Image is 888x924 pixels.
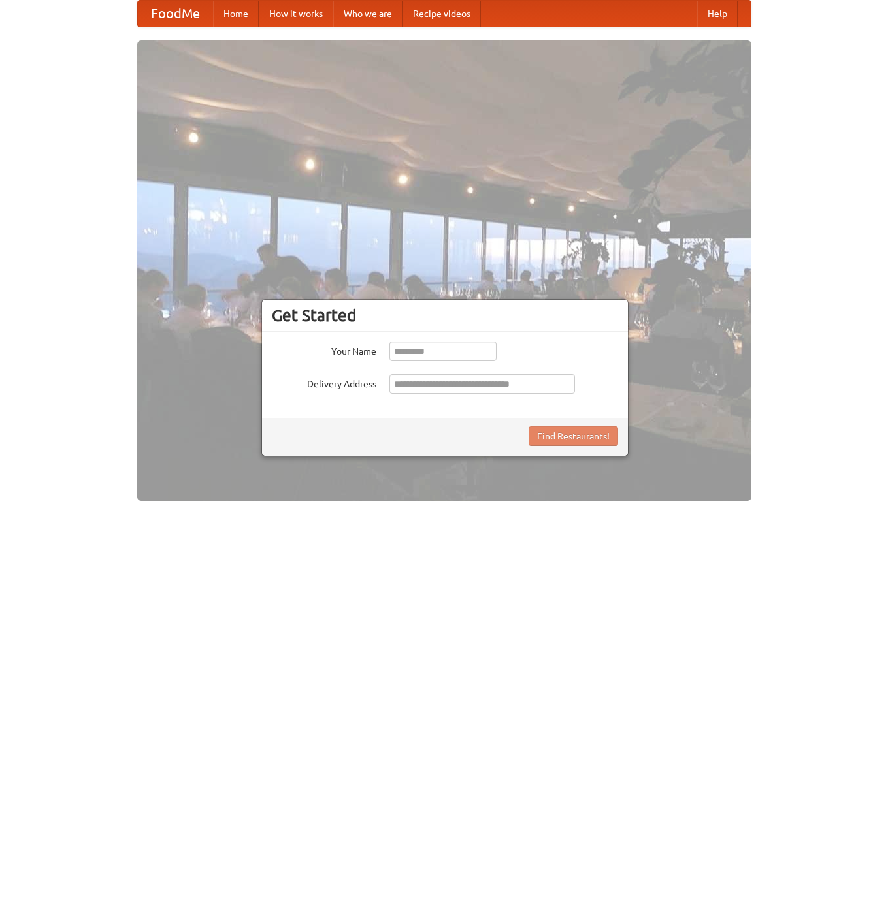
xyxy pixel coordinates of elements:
[272,374,376,390] label: Delivery Address
[333,1,403,27] a: Who we are
[272,306,618,325] h3: Get Started
[529,426,618,446] button: Find Restaurants!
[697,1,738,27] a: Help
[403,1,481,27] a: Recipe videos
[259,1,333,27] a: How it works
[272,342,376,358] label: Your Name
[138,1,213,27] a: FoodMe
[213,1,259,27] a: Home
